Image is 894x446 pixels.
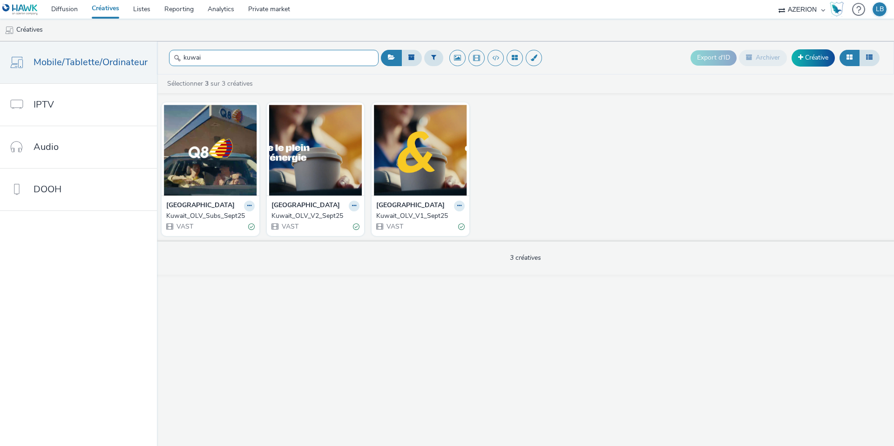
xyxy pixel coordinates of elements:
button: Liste [859,50,880,66]
div: Valide [353,222,359,231]
strong: 3 [205,79,209,88]
div: LB [876,2,884,16]
a: Kuwait_OLV_V1_Sept25 [376,211,465,221]
div: Kuwait_OLV_V2_Sept25 [271,211,356,221]
span: VAST [281,222,298,231]
span: DOOH [34,182,61,196]
img: Kuwait_OLV_V2_Sept25 visual [269,105,362,196]
span: VAST [386,222,403,231]
span: IPTV [34,98,54,111]
a: Hawk Academy [830,2,847,17]
span: Mobile/Tablette/Ordinateur [34,55,148,69]
span: 3 créatives [510,253,541,262]
strong: [GEOGRAPHIC_DATA] [271,201,340,211]
img: Kuwait_OLV_V1_Sept25 visual [374,105,467,196]
a: Kuwait_OLV_Subs_Sept25 [166,211,255,221]
span: VAST [176,222,193,231]
button: Archiver [739,50,787,66]
img: Hawk Academy [830,2,844,17]
button: Export d'ID [691,50,737,65]
strong: [GEOGRAPHIC_DATA] [166,201,235,211]
span: Audio [34,140,59,154]
a: Kuwait_OLV_V2_Sept25 [271,211,360,221]
a: Créative [792,49,835,66]
div: Valide [458,222,465,231]
div: Valide [248,222,255,231]
a: Sélectionner sur 3 créatives [166,79,257,88]
img: Kuwait_OLV_Subs_Sept25 visual [164,105,257,196]
button: Grille [840,50,860,66]
strong: [GEOGRAPHIC_DATA] [376,201,445,211]
img: undefined Logo [2,4,38,15]
div: Kuwait_OLV_V1_Sept25 [376,211,461,221]
img: mobile [5,26,14,35]
div: Kuwait_OLV_Subs_Sept25 [166,211,251,221]
input: Rechercher... [169,50,379,66]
